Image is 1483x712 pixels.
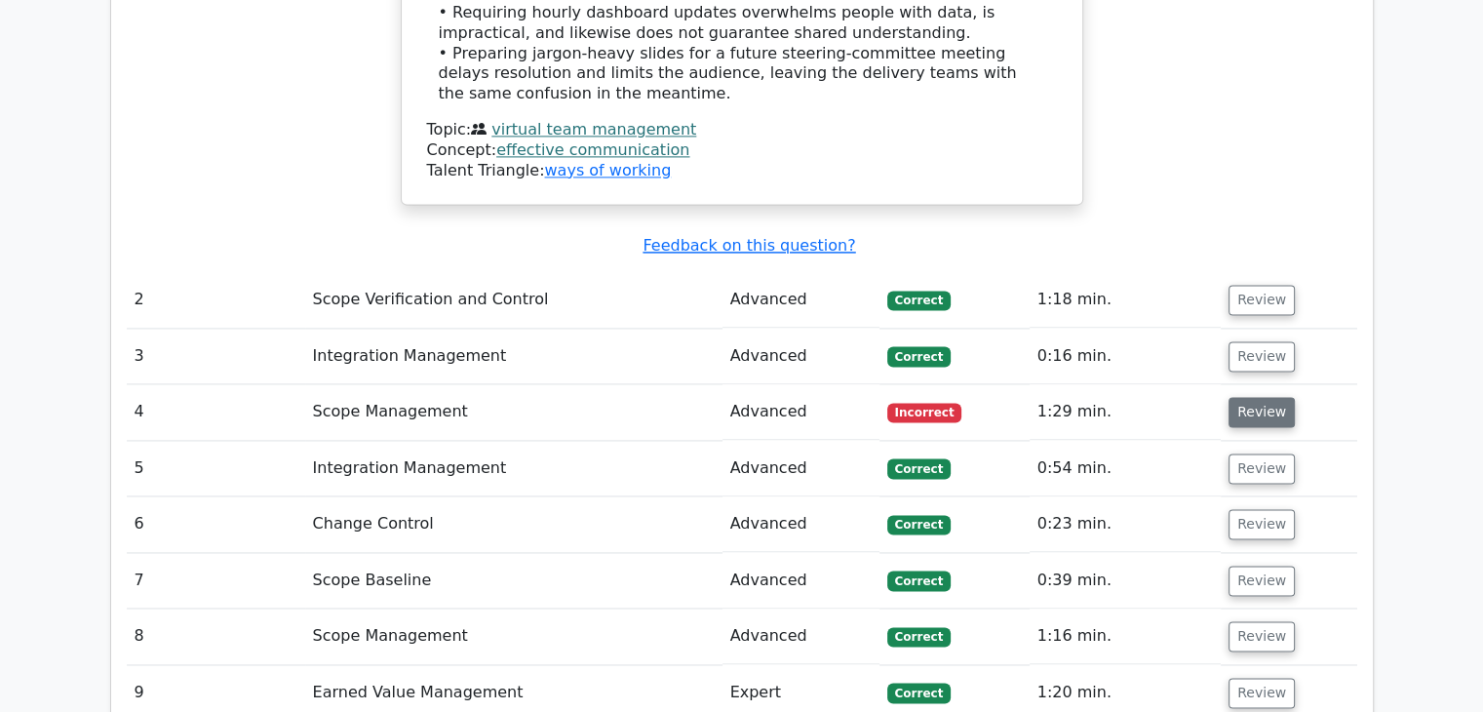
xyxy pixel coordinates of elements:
td: 5 [127,441,305,496]
span: Correct [887,291,951,310]
td: Scope Management [305,609,722,664]
td: Advanced [722,384,879,440]
a: virtual team management [491,120,696,138]
td: 8 [127,609,305,664]
a: Feedback on this question? [643,236,855,255]
td: Integration Management [305,329,722,384]
button: Review [1229,285,1295,315]
span: Incorrect [887,403,962,422]
td: 2 [127,272,305,328]
td: Scope Management [305,384,722,440]
a: ways of working [544,161,671,179]
td: 0:23 min. [1030,496,1221,552]
button: Review [1229,678,1295,708]
td: 4 [127,384,305,440]
td: 1:16 min. [1030,609,1221,664]
td: Advanced [722,553,879,609]
button: Review [1229,566,1295,596]
td: 1:18 min. [1030,272,1221,328]
button: Review [1229,397,1295,427]
td: Integration Management [305,441,722,496]
td: 6 [127,496,305,552]
div: Talent Triangle: [427,120,1057,180]
td: Scope Baseline [305,553,722,609]
a: effective communication [496,140,689,159]
td: Advanced [722,609,879,664]
div: Concept: [427,140,1057,161]
td: 7 [127,553,305,609]
td: Advanced [722,329,879,384]
td: Advanced [722,441,879,496]
span: Correct [887,627,951,647]
td: 0:54 min. [1030,441,1221,496]
td: 0:39 min. [1030,553,1221,609]
span: Correct [887,571,951,590]
span: Correct [887,683,951,702]
span: Correct [887,458,951,478]
button: Review [1229,454,1295,484]
button: Review [1229,509,1295,539]
button: Review [1229,621,1295,652]
span: Correct [887,346,951,366]
td: 3 [127,329,305,384]
span: Correct [887,515,951,534]
td: Change Control [305,496,722,552]
td: Scope Verification and Control [305,272,722,328]
td: 0:16 min. [1030,329,1221,384]
td: 1:29 min. [1030,384,1221,440]
td: Advanced [722,272,879,328]
div: Topic: [427,120,1057,140]
button: Review [1229,341,1295,372]
td: Advanced [722,496,879,552]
